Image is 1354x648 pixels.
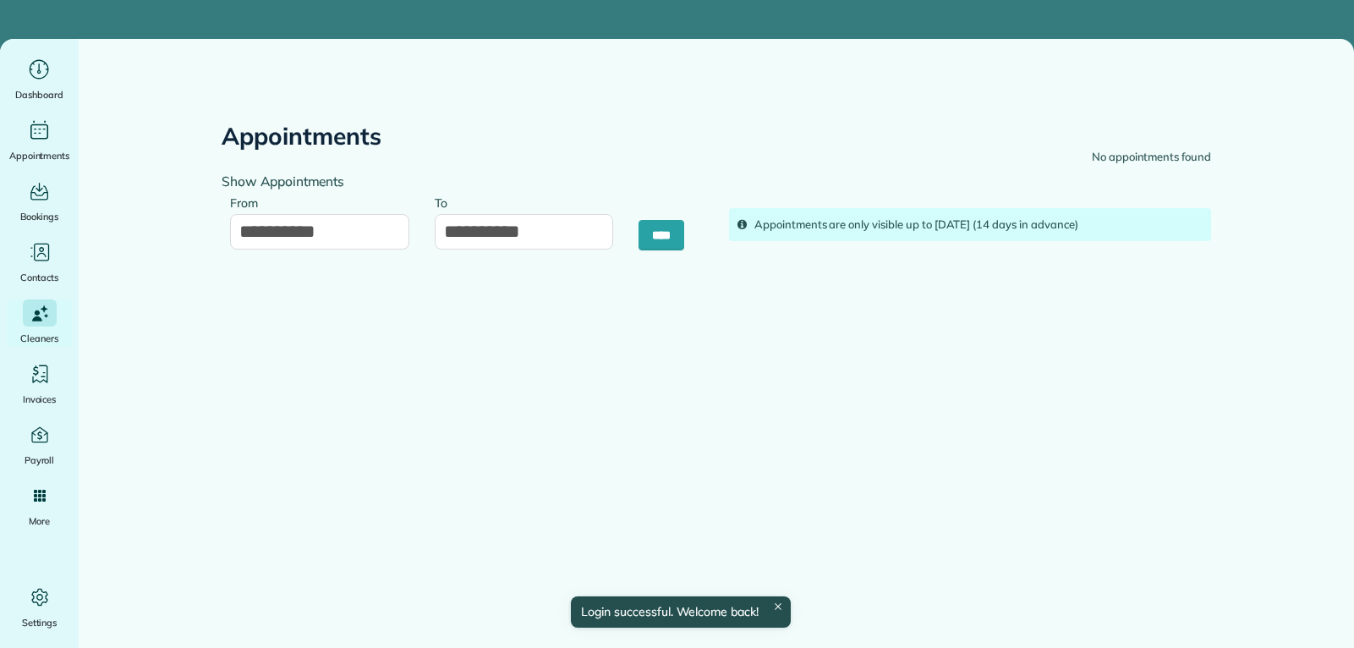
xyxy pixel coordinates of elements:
[20,330,58,347] span: Cleaners
[7,239,72,286] a: Contacts
[435,186,456,217] label: To
[230,186,266,217] label: From
[25,452,55,469] span: Payroll
[7,584,72,631] a: Settings
[7,299,72,347] a: Cleaners
[23,391,57,408] span: Invoices
[20,269,58,286] span: Contacts
[222,174,704,189] h4: Show Appointments
[22,614,58,631] span: Settings
[15,86,63,103] span: Dashboard
[571,596,791,628] div: Login successful. Welcome back!
[9,147,70,164] span: Appointments
[222,124,381,150] h2: Appointments
[7,360,72,408] a: Invoices
[7,117,72,164] a: Appointments
[7,178,72,225] a: Bookings
[754,217,1203,233] div: Appointments are only visible up to [DATE] (14 days in advance)
[7,421,72,469] a: Payroll
[1092,149,1211,166] div: No appointments found
[7,56,72,103] a: Dashboard
[20,208,59,225] span: Bookings
[29,513,50,530] span: More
